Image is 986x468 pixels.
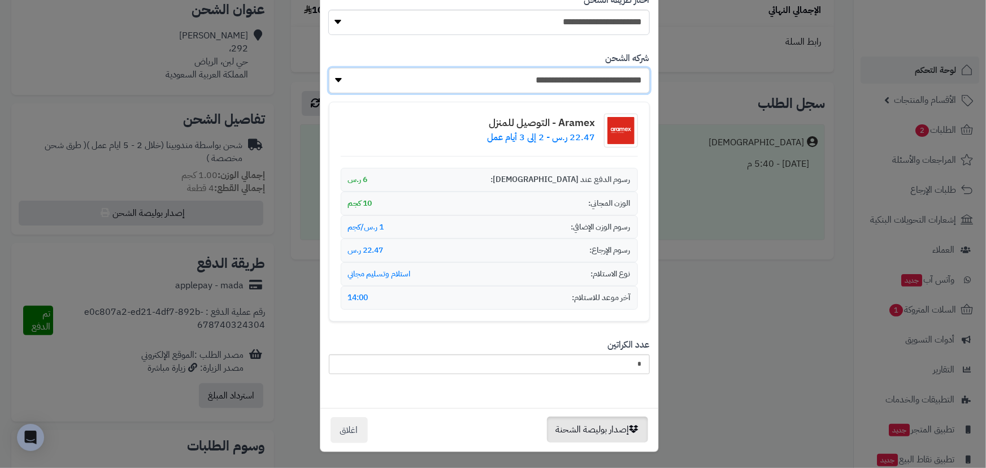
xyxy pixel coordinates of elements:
[348,222,384,233] span: 1 ر.س/كجم
[604,114,638,148] img: شعار شركة الشحن
[17,424,44,451] div: Open Intercom Messenger
[491,174,631,185] span: رسوم الدفع عند [DEMOGRAPHIC_DATA]:
[590,245,631,256] span: رسوم الإرجاع:
[608,339,650,352] label: عدد الكراتين
[547,417,648,443] button: إصدار بوليصة الشحنة
[348,292,368,304] span: 14:00
[571,222,631,233] span: رسوم الوزن الإضافي:
[488,117,596,128] h4: Aramex - التوصيل للمنزل
[589,198,631,209] span: الوزن المجاني:
[348,268,411,280] span: استلام وتسليم مجاني
[348,245,384,256] span: 22.47 ر.س
[572,292,631,304] span: آخر موعد للاستلام:
[348,174,368,185] span: 6 ر.س
[591,268,631,280] span: نوع الاستلام:
[606,52,650,65] label: شركه الشحن
[348,198,372,209] span: 10 كجم
[331,417,368,443] button: اغلاق
[488,131,596,144] p: 22.47 ر.س - 2 إلى 3 أيام عمل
